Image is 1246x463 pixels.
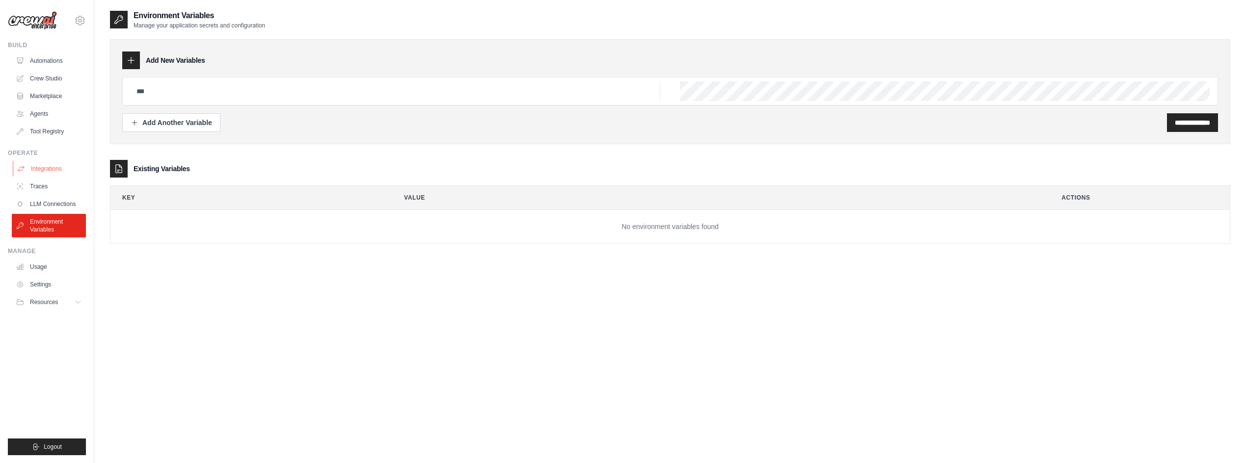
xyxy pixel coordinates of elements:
p: Manage your application secrets and configuration [134,22,265,29]
span: Logout [44,443,62,451]
div: Build [8,41,86,49]
span: Resources [30,298,58,306]
th: Value [392,186,1042,209]
button: Logout [8,438,86,455]
th: Actions [1050,186,1230,209]
a: Integrations [13,161,87,177]
h3: Add New Variables [146,55,205,65]
h3: Existing Variables [134,164,190,174]
a: Traces [12,179,86,194]
a: LLM Connections [12,196,86,212]
th: Key [110,186,384,209]
a: Settings [12,277,86,292]
a: Tool Registry [12,124,86,139]
a: Automations [12,53,86,69]
a: Marketplace [12,88,86,104]
div: Operate [8,149,86,157]
button: Add Another Variable [122,113,220,132]
button: Resources [12,294,86,310]
a: Crew Studio [12,71,86,86]
a: Agents [12,106,86,122]
a: Usage [12,259,86,275]
img: Logo [8,11,57,30]
div: Manage [8,247,86,255]
td: No environment variables found [110,210,1230,244]
a: Environment Variables [12,214,86,237]
h2: Environment Variables [134,10,265,22]
div: Add Another Variable [131,118,212,128]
